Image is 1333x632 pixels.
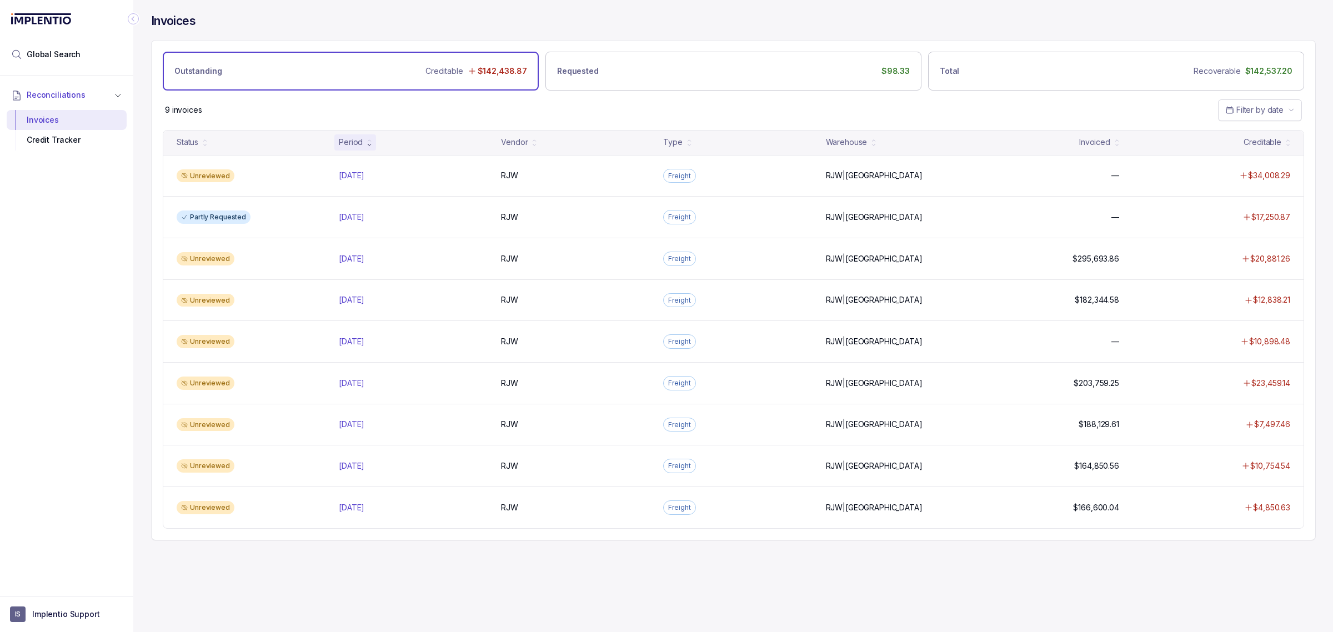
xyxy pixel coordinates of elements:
[668,170,690,182] p: Freight
[1111,170,1119,181] p: —
[501,502,518,513] p: RJW
[826,294,923,305] p: RJW|[GEOGRAPHIC_DATA]
[27,49,81,60] span: Global Search
[1074,378,1119,389] p: $203,759.25
[1079,419,1119,430] p: $188,129.61
[826,460,923,472] p: RJW|[GEOGRAPHIC_DATA]
[1253,502,1290,513] p: $4,850.63
[826,378,923,389] p: RJW|[GEOGRAPHIC_DATA]
[668,502,690,513] p: Freight
[1236,105,1284,114] span: Filter by date
[177,294,234,307] div: Unreviewed
[1249,336,1290,347] p: $10,898.48
[668,419,690,430] p: Freight
[339,419,364,430] p: [DATE]
[501,170,518,181] p: RJW
[668,253,690,264] p: Freight
[1111,212,1119,223] p: —
[7,83,127,107] button: Reconciliations
[1254,419,1290,430] p: $7,497.46
[177,169,234,183] div: Unreviewed
[32,609,100,620] p: Implentio Support
[10,606,26,622] span: User initials
[1253,294,1290,305] p: $12,838.21
[1245,66,1292,77] p: $142,537.20
[1073,502,1119,513] p: $166,600.04
[826,212,923,223] p: RJW|[GEOGRAPHIC_DATA]
[478,66,527,77] p: $142,438.87
[339,137,363,148] div: Period
[151,13,196,29] h4: Invoices
[1079,137,1110,148] div: Invoiced
[940,66,959,77] p: Total
[177,252,234,265] div: Unreviewed
[826,419,923,430] p: RJW|[GEOGRAPHIC_DATA]
[339,170,364,181] p: [DATE]
[7,108,127,153] div: Reconciliations
[1073,253,1119,264] p: $295,693.86
[339,502,364,513] p: [DATE]
[501,212,518,223] p: RJW
[1251,212,1290,223] p: $17,250.87
[881,66,910,77] p: $98.33
[668,212,690,223] p: Freight
[501,253,518,264] p: RJW
[16,110,118,130] div: Invoices
[826,170,923,181] p: RJW|[GEOGRAPHIC_DATA]
[425,66,463,77] p: Creditable
[663,137,682,148] div: Type
[501,378,518,389] p: RJW
[339,212,364,223] p: [DATE]
[1218,99,1302,121] button: Date Range Picker
[339,253,364,264] p: [DATE]
[177,335,234,348] div: Unreviewed
[501,419,518,430] p: RJW
[501,294,518,305] p: RJW
[1251,378,1290,389] p: $23,459.14
[1111,336,1119,347] p: —
[339,378,364,389] p: [DATE]
[668,295,690,306] p: Freight
[177,418,234,432] div: Unreviewed
[1250,253,1290,264] p: $20,881.26
[557,66,599,77] p: Requested
[16,130,118,150] div: Credit Tracker
[1074,460,1119,472] p: $164,850.56
[1250,460,1290,472] p: $10,754.54
[826,336,923,347] p: RJW|[GEOGRAPHIC_DATA]
[339,294,364,305] p: [DATE]
[668,460,690,472] p: Freight
[177,459,234,473] div: Unreviewed
[501,336,518,347] p: RJW
[165,104,202,116] p: 9 invoices
[1244,137,1281,148] div: Creditable
[501,460,518,472] p: RJW
[339,460,364,472] p: [DATE]
[339,336,364,347] p: [DATE]
[826,137,868,148] div: Warehouse
[668,378,690,389] p: Freight
[10,606,123,622] button: User initialsImplentio Support
[1225,104,1284,116] search: Date Range Picker
[1248,170,1290,181] p: $34,008.29
[501,137,528,148] div: Vendor
[177,377,234,390] div: Unreviewed
[177,210,250,224] div: Partly Requested
[177,137,198,148] div: Status
[165,104,202,116] div: Remaining page entries
[826,253,923,264] p: RJW|[GEOGRAPHIC_DATA]
[127,12,140,26] div: Collapse Icon
[826,502,923,513] p: RJW|[GEOGRAPHIC_DATA]
[27,89,86,101] span: Reconciliations
[174,66,222,77] p: Outstanding
[177,501,234,514] div: Unreviewed
[1194,66,1240,77] p: Recoverable
[1075,294,1119,305] p: $182,344.58
[668,336,690,347] p: Freight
